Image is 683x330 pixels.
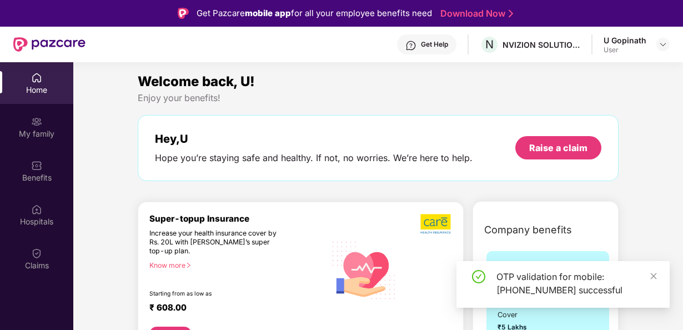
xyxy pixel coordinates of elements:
span: check-circle [472,270,485,283]
div: Super-topup Insurance [149,213,326,224]
div: User [604,46,646,54]
div: Know more [149,261,319,269]
img: svg+xml;base64,PHN2ZyBpZD0iSG9zcGl0YWxzIiB4bWxucz0iaHR0cDovL3d3dy53My5vcmcvMjAwMC9zdmciIHdpZHRoPS... [31,204,42,215]
span: close [650,272,657,280]
div: NVIZION SOLUTIONS PRIVATE LIMITED [503,39,580,50]
span: Welcome back, U! [138,73,255,89]
img: svg+xml;base64,PHN2ZyBpZD0iQ2xhaW0iIHhtbG5zPSJodHRwOi8vd3d3LnczLm9yZy8yMDAwL3N2ZyIgd2lkdGg9IjIwIi... [31,248,42,259]
img: svg+xml;base64,PHN2ZyBpZD0iQmVuZWZpdHMiIHhtbG5zPSJodHRwOi8vd3d3LnczLm9yZy8yMDAwL3N2ZyIgd2lkdGg9Ij... [31,160,42,171]
div: Get Help [421,40,448,49]
img: svg+xml;base64,PHN2ZyBpZD0iSG9tZSIgeG1sbnM9Imh0dHA6Ly93d3cudzMub3JnLzIwMDAvc3ZnIiB3aWR0aD0iMjAiIG... [31,72,42,83]
img: svg+xml;base64,PHN2ZyBpZD0iSGVscC0zMngzMiIgeG1sbnM9Imh0dHA6Ly93d3cudzMub3JnLzIwMDAvc3ZnIiB3aWR0aD... [405,40,416,51]
div: Hope you’re staying safe and healthy. If not, no worries. We’re here to help. [155,152,473,164]
img: svg+xml;base64,PHN2ZyB3aWR0aD0iMjAiIGhlaWdodD0iMjAiIHZpZXdCb3g9IjAgMCAyMCAyMCIgZmlsbD0ibm9uZSIgeG... [31,116,42,127]
a: Download Now [440,8,510,19]
img: New Pazcare Logo [13,37,86,52]
div: Enjoy your benefits! [138,92,619,104]
div: OTP validation for mobile: [PHONE_NUMBER] successful [496,270,656,297]
div: Starting from as low as [149,290,279,298]
img: Logo [178,8,189,19]
div: Increase your health insurance cover by Rs. 20L with [PERSON_NAME]’s super top-up plan. [149,229,278,256]
span: N [485,38,494,51]
div: Hey, U [155,132,473,146]
img: Stroke [509,8,513,19]
span: Company benefits [484,222,572,238]
div: Get Pazcare for all your employee benefits need [197,7,432,20]
img: svg+xml;base64,PHN2ZyB4bWxucz0iaHR0cDovL3d3dy53My5vcmcvMjAwMC9zdmciIHhtbG5zOnhsaW5rPSJodHRwOi8vd3... [326,231,401,308]
div: U Gopinath [604,35,646,46]
span: right [185,262,192,268]
strong: mobile app [245,8,291,18]
div: Raise a claim [529,142,587,154]
img: b5dec4f62d2307b9de63beb79f102df3.png [420,213,452,234]
img: svg+xml;base64,PHN2ZyBpZD0iRHJvcGRvd24tMzJ4MzIiIHhtbG5zPSJodHRwOi8vd3d3LnczLm9yZy8yMDAwL3N2ZyIgd2... [659,40,667,49]
div: ₹ 608.00 [149,302,315,316]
